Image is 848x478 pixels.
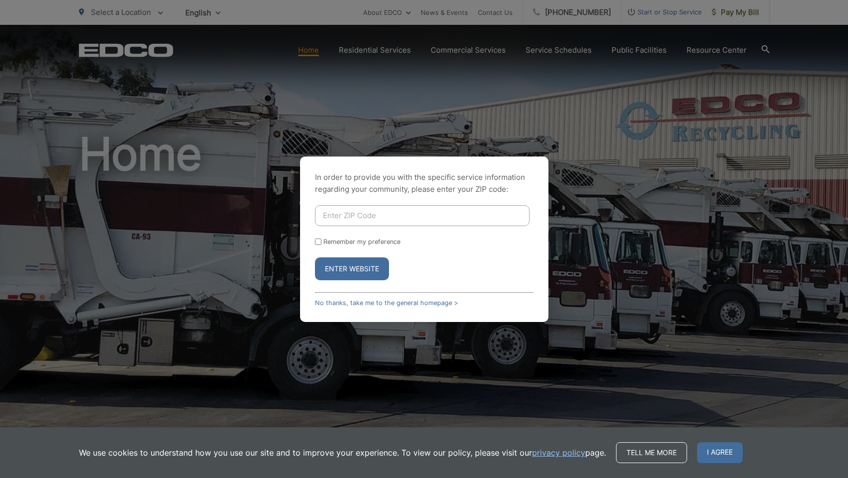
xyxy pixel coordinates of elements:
button: Enter Website [315,257,389,280]
a: No thanks, take me to the general homepage > [315,299,458,307]
input: Enter ZIP Code [315,205,530,226]
p: In order to provide you with the specific service information regarding your community, please en... [315,171,534,195]
a: privacy policy [532,447,585,459]
label: Remember my preference [323,238,400,245]
span: I agree [697,442,743,463]
p: We use cookies to understand how you use our site and to improve your experience. To view our pol... [79,447,606,459]
a: Tell me more [616,442,687,463]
